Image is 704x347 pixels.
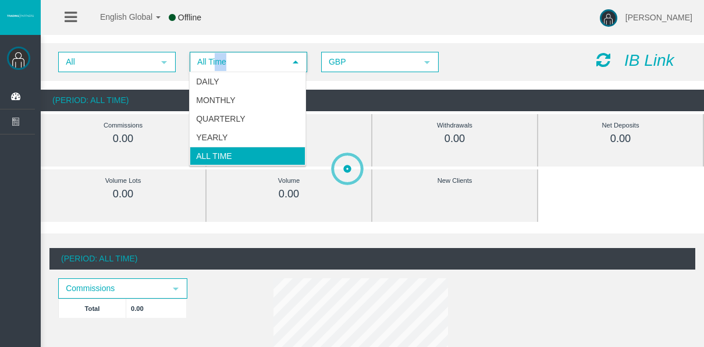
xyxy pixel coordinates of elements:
i: IB Link [624,51,674,69]
img: logo.svg [6,13,35,18]
td: Total [59,299,126,318]
span: [PERSON_NAME] [625,13,692,22]
li: Yearly [190,128,305,147]
span: select [422,58,432,67]
div: Commissions [67,119,179,132]
span: GBP [322,53,417,71]
span: English Global [85,12,152,22]
td: 0.00 [126,299,187,318]
li: All Time [190,147,305,165]
li: Quarterly [190,109,305,128]
div: Volume [233,174,345,187]
div: 0.00 [67,187,179,201]
div: (Period: All Time) [49,248,695,270]
div: 0.00 [399,132,511,146]
span: select [159,58,169,67]
span: Commissions [59,279,165,298]
div: Net Deposits [564,119,677,132]
div: 0.00 [67,132,179,146]
div: Volume Lots [67,174,179,187]
div: 0.00 [564,132,677,146]
div: Withdrawals [399,119,511,132]
div: (Period: All Time) [41,90,704,111]
li: Daily [190,72,305,91]
i: Reload Dashboard [596,52,610,68]
span: select [291,58,300,67]
li: Monthly [190,91,305,109]
span: All Time [191,53,285,71]
span: Offline [178,13,201,22]
span: All [59,53,154,71]
span: select [171,284,180,293]
div: 0.00 [233,187,345,201]
img: user-image [600,9,617,27]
